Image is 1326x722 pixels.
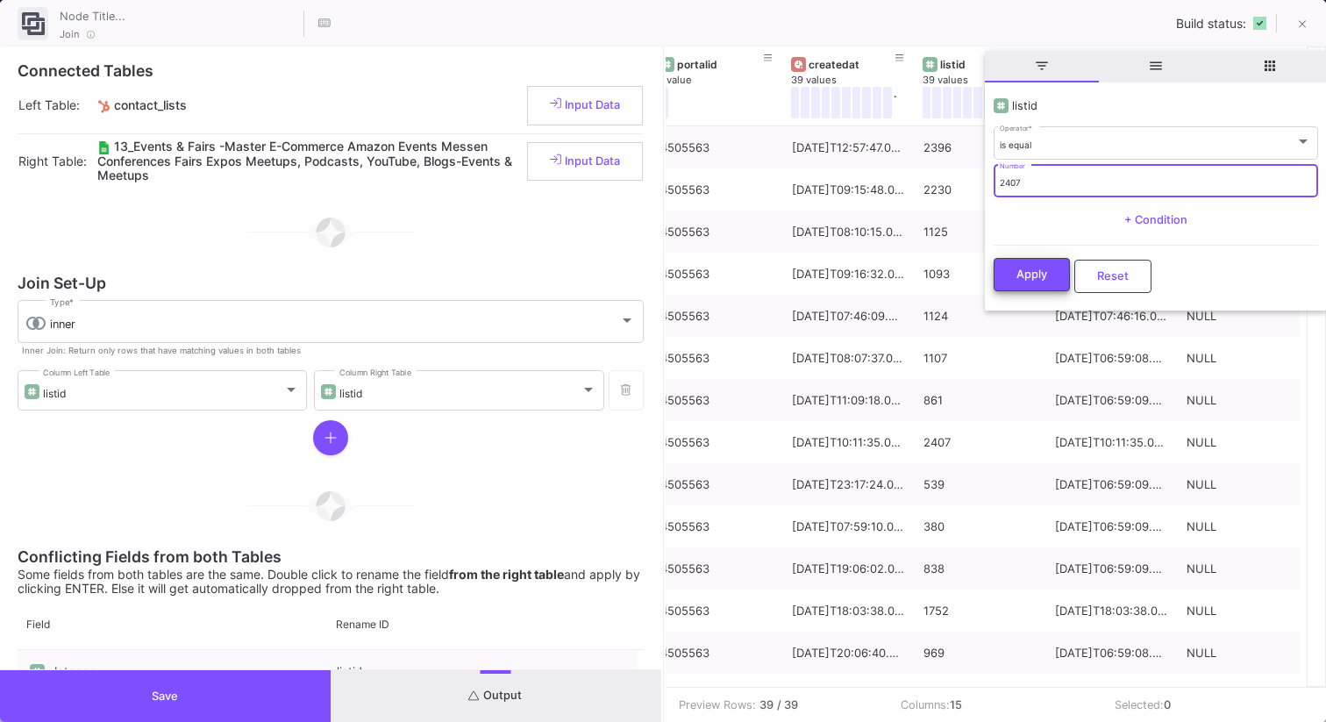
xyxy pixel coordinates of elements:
div: 4505563 [660,169,773,211]
div: 4505563 [660,633,773,674]
span: Rename ID [336,618,389,631]
span: listid [339,387,362,400]
div: NULL [1187,506,1299,547]
div: NULL [1187,464,1299,505]
div: NULL [1187,633,1299,674]
div: 2396 [923,127,1036,168]
div: [DATE]T06:59:08.000Z [1055,633,1167,674]
button: Hotkeys List [307,6,342,41]
div: Connected Tables [18,64,644,78]
td: Selected: [1101,688,1315,722]
div: [DATE]T14:30:26.000Z [1055,675,1167,716]
td: Columns: [888,688,1101,722]
div: [DATE]T23:17:24.000Z [792,464,904,505]
div: [DATE]T06:59:08.000Z [1055,338,1167,379]
td: Left Table: [18,78,96,133]
div: 539 [923,464,1036,505]
b: 0 [1164,698,1171,711]
div: [DATE]T09:15:48.000Z [792,169,904,211]
div: [DATE]T07:46:16.000Z [1055,296,1167,337]
div: 2230 [923,169,1036,211]
span: inner [50,318,75,331]
div: 4505563 [660,506,773,547]
div: 1093 [923,254,1036,295]
div: [DATE]T06:59:09.000Z [1055,548,1167,590]
img: join-ui.svg [22,12,45,35]
div: . [894,87,896,118]
span: Apply [1016,268,1047,281]
div: 838 [923,548,1036,590]
div: 39 values [923,74,1054,87]
div: listid [940,58,1027,71]
span: Save [152,690,178,703]
b: 15 [950,698,962,711]
div: 4505563 [660,338,773,379]
div: [DATE]T08:07:37.000Z [792,338,904,379]
div: 4505563 [660,380,773,421]
div: 1 value [659,74,791,87]
button: Apply [994,258,1070,291]
span: Input Data [550,98,620,111]
div: [DATE]T07:59:10.000Z [792,506,904,547]
div: [DATE]T14:30:26.000Z [792,675,904,716]
span: Join [60,27,80,41]
div: [DATE]T10:11:35.000Z [792,422,904,463]
div: NULL [1187,548,1299,590]
div: [DATE]T19:06:02.000Z [792,548,904,590]
div: [DATE]T12:57:47.000Z [792,127,904,168]
b: / 39 [777,697,798,713]
div: Preview Rows: [679,697,756,713]
div: NULL [1187,590,1299,632]
div: 1752 [923,590,1036,632]
span: filter [985,51,1099,82]
input: Node Title... [55,4,301,26]
div: NULL [1187,380,1299,421]
div: [DATE]T08:10:15.000Z [792,211,904,253]
p: Inner Join: Return only rows that have matching values in both tables [22,346,301,356]
div: 4505563 [660,254,773,295]
div: NULL [1187,296,1299,337]
div: [DATE]T07:46:09.000Z [792,296,904,337]
img: inner-join-icon.svg [26,317,46,330]
span: listid [1012,99,1037,112]
span: is equal [1000,139,1031,150]
div: 4505563 [660,590,773,632]
div: portalid [677,58,764,71]
div: 2203 [923,675,1036,716]
span: + Condition [1124,213,1187,226]
p: Some fields from both tables are the same. Double click to rename the field and apply by clicking... [18,568,644,596]
div: 380 [923,506,1036,547]
button: + Condition [1110,207,1201,233]
div: NULL [1187,422,1299,463]
span: listid [43,387,66,400]
div: [DATE]T18:03:38.000Z [1055,590,1167,632]
div: [DATE]T18:03:38.000Z [792,590,904,632]
div: 4505563 [660,127,773,168]
div: 1107 [923,338,1036,379]
span: 13_Events & Fairs -Master E-Commerce Amazon Events Messen Conferences Fairs Expos Meetups, Podcas... [97,139,512,182]
span: Build status: [1176,17,1246,31]
div: 4505563 [660,548,773,590]
div: 969 [923,633,1036,674]
div: [DATE]T06:59:09.000Z [1055,380,1167,421]
span: contact_lists [114,97,187,112]
div: 1125 [923,211,1036,253]
span: Input Data [550,154,620,168]
img: READY [1253,17,1266,30]
b: 39 [759,697,773,713]
div: 4505563 [660,422,773,463]
div: Conflicting Fields from both Tables [18,550,644,564]
span: Output [468,689,522,702]
div: 4505563 [660,296,773,337]
div: Join Set-Up [18,276,644,290]
div: 4505563 [660,675,773,716]
div: [DATE]T09:16:32.000Z [792,254,904,295]
div: listid [327,650,637,692]
div: 2407 [923,422,1036,463]
div: 861 [923,380,1036,421]
div: [DATE]T10:11:35.000Z [1055,422,1167,463]
div: [DATE]T11:09:18.000Z [792,380,904,421]
div: NULL [1187,675,1299,716]
div: NULL [1187,338,1299,379]
td: Right Table: [18,133,96,189]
